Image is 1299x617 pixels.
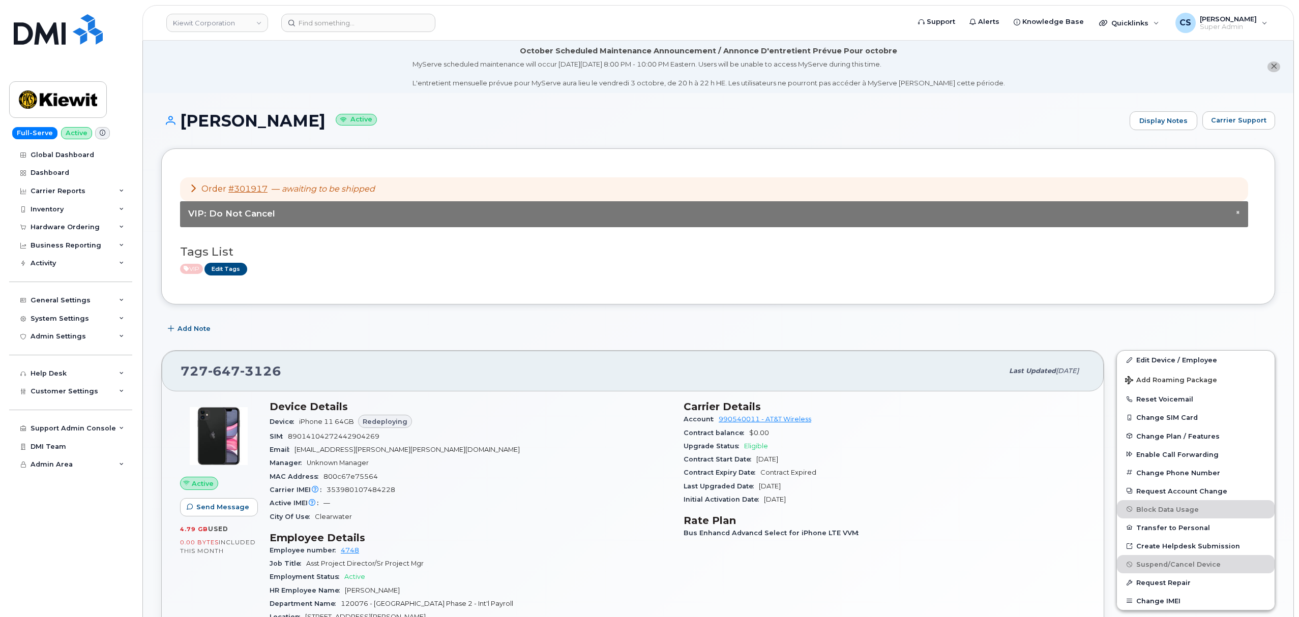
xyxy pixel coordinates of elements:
[684,442,744,450] span: Upgrade Status
[201,184,226,194] span: Order
[228,184,268,194] a: #301917
[192,479,214,488] span: Active
[1125,376,1217,386] span: Add Roaming Package
[1056,367,1079,375] span: [DATE]
[1202,111,1275,130] button: Carrier Support
[270,532,671,544] h3: Employee Details
[196,502,249,512] span: Send Message
[323,499,330,507] span: —
[299,418,354,425] span: iPhone 11 64GB
[315,513,352,520] span: Clearwater
[188,406,249,467] img: iPhone_11.jpg
[180,526,208,533] span: 4.79 GB
[327,486,395,493] span: 353980107484228
[288,433,379,440] span: 89014104272442904269
[744,442,768,450] span: Eligible
[1117,351,1275,369] a: Edit Device / Employee
[270,513,315,520] span: City Of Use
[1117,500,1275,518] button: Block Data Usage
[684,482,759,490] span: Last Upgraded Date
[1255,573,1291,609] iframe: Messenger Launcher
[270,433,288,440] span: SIM
[323,473,378,480] span: 800c67e75564
[341,546,359,554] a: 4748
[756,455,778,463] span: [DATE]
[760,469,816,476] span: Contract Expired
[270,587,345,594] span: HR Employee Name
[363,417,407,426] span: Redeploying
[1117,464,1275,482] button: Change Phone Number
[270,400,671,413] h3: Device Details
[208,363,240,379] span: 647
[270,499,323,507] span: Active IMEI
[270,459,307,467] span: Manager
[307,459,369,467] span: Unknown Manager
[1117,592,1275,610] button: Change IMEI
[1130,111,1197,131] a: Display Notes
[412,59,1005,88] div: MyServe scheduled maintenance will occur [DATE][DATE] 8:00 PM - 10:00 PM Eastern. Users will be u...
[270,473,323,480] span: MAC Address
[684,514,1085,527] h3: Rate Plan
[764,496,786,503] span: [DATE]
[1211,115,1266,125] span: Carrier Support
[759,482,781,490] span: [DATE]
[161,320,219,338] button: Add Note
[208,525,228,533] span: used
[1117,408,1275,426] button: Change SIM Card
[161,112,1125,130] h1: [PERSON_NAME]
[1136,561,1221,568] span: Suspend/Cancel Device
[270,486,327,493] span: Carrier IMEI
[180,264,203,274] span: Active
[188,208,275,219] span: VIP: Do Not Cancel
[240,363,281,379] span: 3126
[180,245,1256,258] h3: Tags List
[1117,390,1275,408] button: Reset Voicemail
[1117,555,1275,573] button: Suspend/Cancel Device
[1236,208,1240,216] span: ×
[684,415,719,423] span: Account
[684,529,864,537] span: Bus Enhancd Advancd Select for iPhone LTE VVM
[178,324,211,333] span: Add Note
[181,363,281,379] span: 727
[336,114,377,126] small: Active
[306,560,424,567] span: Asst Project Director/Sr Project Mgr
[272,184,375,194] span: —
[341,600,513,607] span: 120076 - [GEOGRAPHIC_DATA] Phase 2 - Int'l Payroll
[1117,518,1275,537] button: Transfer to Personal
[270,446,294,453] span: Email
[294,446,520,453] span: [EMAIL_ADDRESS][PERSON_NAME][PERSON_NAME][DOMAIN_NAME]
[684,400,1085,413] h3: Carrier Details
[1117,482,1275,500] button: Request Account Change
[270,560,306,567] span: Job Title
[270,600,341,607] span: Department Name
[204,263,247,275] a: Edit Tags
[719,415,811,423] a: 990540011 - AT&T Wireless
[684,469,760,476] span: Contract Expiry Date
[1117,369,1275,390] button: Add Roaming Package
[270,418,299,425] span: Device
[1117,537,1275,555] a: Create Helpdesk Submission
[684,496,764,503] span: Initial Activation Date
[180,539,219,546] span: 0.00 Bytes
[749,429,769,437] span: $0.00
[345,587,400,594] span: [PERSON_NAME]
[282,184,375,194] em: awaiting to be shipped
[1136,432,1220,440] span: Change Plan / Features
[1236,209,1240,216] button: Close
[1009,367,1056,375] span: Last updated
[684,429,749,437] span: Contract balance
[1117,427,1275,445] button: Change Plan / Features
[1117,573,1275,592] button: Request Repair
[1117,445,1275,464] button: Enable Call Forwarding
[1267,61,1280,72] button: close notification
[270,573,344,580] span: Employment Status
[180,498,258,516] button: Send Message
[344,573,365,580] span: Active
[684,455,756,463] span: Contract Start Date
[270,546,341,554] span: Employee number
[1136,450,1219,458] span: Enable Call Forwarding
[520,46,897,56] div: October Scheduled Maintenance Announcement / Annonce D'entretient Prévue Pour octobre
